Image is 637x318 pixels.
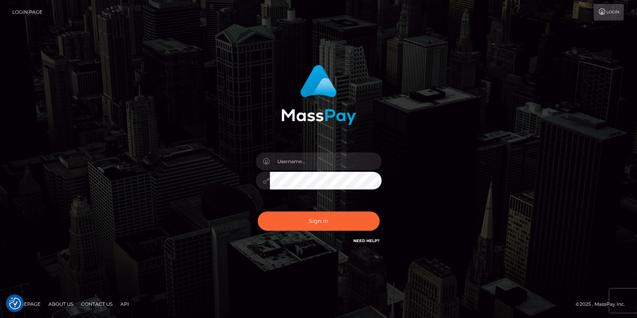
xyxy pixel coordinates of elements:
button: Consent Preferences [9,298,21,309]
a: API [117,298,132,310]
a: Need Help? [353,238,380,243]
img: Revisit consent button [9,298,21,309]
a: Contact Us [78,298,116,310]
a: Homepage [9,298,44,310]
a: About Us [45,298,76,310]
button: Sign in [258,211,380,231]
a: Login [594,4,624,20]
div: © 2025 , MassPay Inc. [576,300,631,309]
input: Username... [270,153,382,170]
a: Login Page [12,4,42,20]
img: MassPay Login [281,65,356,125]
